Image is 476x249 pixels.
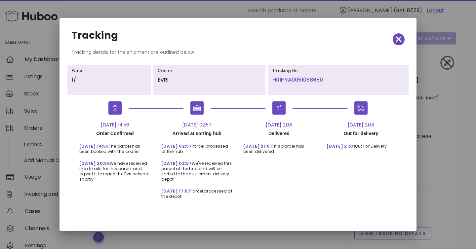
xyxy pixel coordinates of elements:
[72,68,146,73] h6: Parcel
[74,138,156,156] div: The parcel has been booked with the courier.
[158,68,261,73] h6: Courier
[156,156,238,183] div: We've received this parcel at the hub and will be sorted to the customers delivery depot
[79,160,110,166] span: [DATE] 20:56
[272,68,404,73] h6: Tracking No.
[156,183,238,200] div: Parcel processed at the depot
[74,156,156,183] div: We have received the details for this parcel and expect it to reach the Evri network shortly
[272,76,404,84] a: H01HYA0051088680
[321,138,401,150] div: Out For Delivery
[238,121,320,128] div: [DATE] 21:01
[161,188,190,194] span: [DATE] 17:57
[72,76,146,84] p: 1/1
[238,138,320,156] div: This parcel has been delivered
[161,143,192,149] span: [DATE] 02:57
[243,143,272,149] span: [DATE] 21:01
[321,121,401,128] div: [DATE] 21:01
[161,160,192,166] span: [DATE] 02:57
[321,128,401,138] div: Out for delivery
[79,143,109,149] span: [DATE] 14:56
[327,143,355,149] span: [DATE] 21:01
[74,128,156,138] div: Order Confirmed
[158,76,261,84] p: EVRI
[156,121,238,128] div: [DATE] 02:57
[71,30,118,41] h2: Tracking
[66,49,410,61] div: Tracking details for the shipment are outlined below
[156,138,238,156] div: Parcel processed at the hub
[74,121,156,128] div: [DATE] 14:56
[156,128,238,138] div: Arrived at sorting hub
[238,128,320,138] div: Delivered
